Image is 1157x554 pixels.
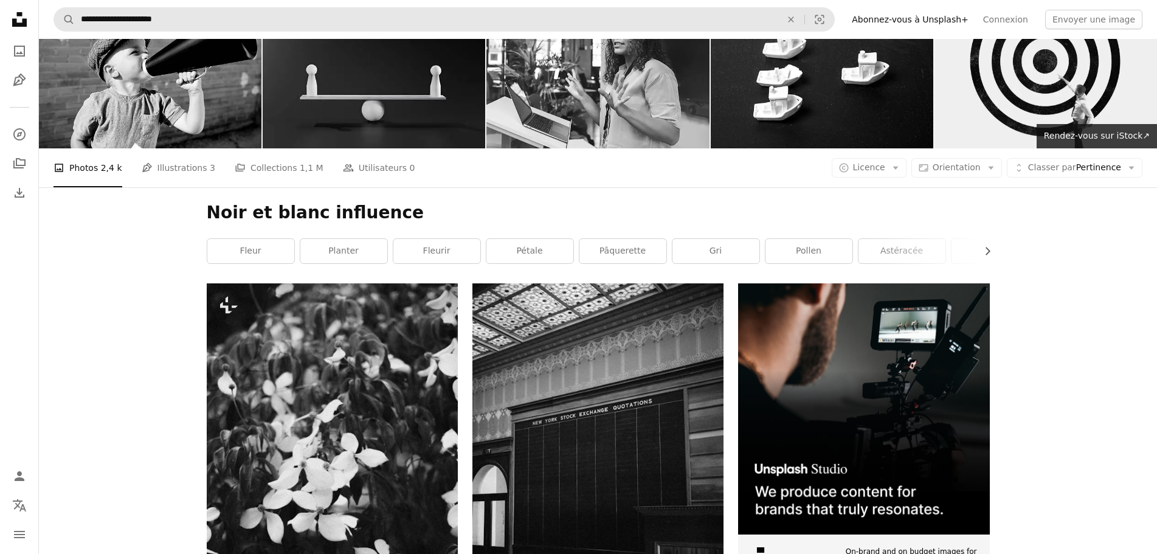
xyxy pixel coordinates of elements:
[207,239,294,263] a: fleur
[805,8,834,31] button: Recherche de visuels
[210,161,215,175] span: 3
[7,493,32,518] button: Langue
[1028,162,1076,172] span: Classer par
[7,151,32,176] a: Collections
[472,466,724,477] a: Tableau vide des cotations de la bourse de New York.
[672,239,759,263] a: gri
[832,158,907,178] button: Licence
[853,162,885,172] span: Licence
[207,202,990,224] h1: Noir et blanc influence
[778,8,804,31] button: Effacer
[7,68,32,92] a: Illustrations
[976,239,990,263] button: faire défiler la liste vers la droite
[579,239,666,263] a: pâquerette
[1028,162,1121,174] span: Pertinence
[142,148,215,187] a: Illustrations 3
[7,122,32,147] a: Explorer
[1044,131,1150,140] span: Rendez-vous sur iStock ↗
[1045,10,1142,29] button: Envoyer une image
[738,283,989,535] img: file-1715652217532-464736461acbimage
[486,239,573,263] a: pétale
[7,181,32,205] a: Historique de téléchargement
[7,522,32,547] button: Menu
[858,239,945,263] a: astéracée
[7,464,32,488] a: Connexion / S’inscrire
[933,162,981,172] span: Orientation
[976,10,1035,29] a: Connexion
[235,148,323,187] a: Collections 1,1 M
[7,7,32,34] a: Accueil — Unsplash
[343,148,415,187] a: Utilisateurs 0
[1037,124,1157,148] a: Rendez-vous sur iStock↗
[952,239,1038,263] a: aster
[54,8,75,31] button: Rechercher sur Unsplash
[7,39,32,63] a: Photos
[844,10,976,29] a: Abonnez-vous à Unsplash+
[409,161,415,175] span: 0
[300,161,323,175] span: 1,1 M
[1007,158,1142,178] button: Classer parPertinence
[300,239,387,263] a: planter
[54,7,835,32] form: Rechercher des visuels sur tout le site
[207,466,458,477] a: Des fleurs blanches s’épanouissent parmi des feuilles sombres.
[765,239,852,263] a: pollen
[911,158,1002,178] button: Orientation
[393,239,480,263] a: fleurir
